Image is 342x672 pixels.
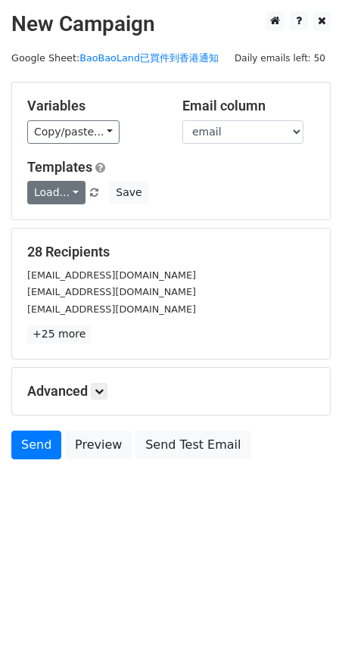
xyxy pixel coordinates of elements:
[65,431,132,459] a: Preview
[11,52,219,64] small: Google Sheet:
[266,599,342,672] iframe: Chat Widget
[27,269,196,281] small: [EMAIL_ADDRESS][DOMAIN_NAME]
[27,181,85,204] a: Load...
[27,159,92,175] a: Templates
[27,244,315,260] h5: 28 Recipients
[27,303,196,315] small: [EMAIL_ADDRESS][DOMAIN_NAME]
[229,50,331,67] span: Daily emails left: 50
[11,11,331,37] h2: New Campaign
[135,431,250,459] a: Send Test Email
[27,98,160,114] h5: Variables
[27,120,120,144] a: Copy/paste...
[79,52,219,64] a: BaoBaoLand已買件到香港通知
[229,52,331,64] a: Daily emails left: 50
[109,181,148,204] button: Save
[27,286,196,297] small: [EMAIL_ADDRESS][DOMAIN_NAME]
[182,98,315,114] h5: Email column
[27,383,315,400] h5: Advanced
[27,325,91,344] a: +25 more
[11,431,61,459] a: Send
